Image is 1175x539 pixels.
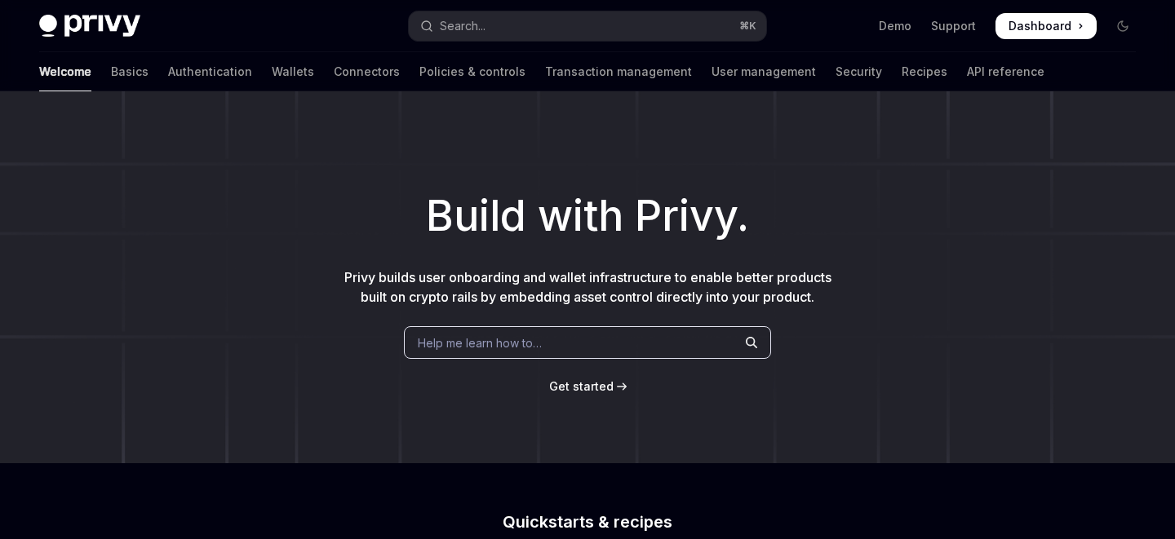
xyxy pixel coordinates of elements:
a: Welcome [39,52,91,91]
span: ⌘ K [739,20,756,33]
a: Wallets [272,52,314,91]
a: Get started [549,378,614,395]
a: Dashboard [995,13,1097,39]
a: Transaction management [545,52,692,91]
a: Demo [879,18,911,34]
a: Policies & controls [419,52,525,91]
span: Help me learn how to… [418,334,542,351]
span: Get started [549,379,614,393]
h1: Build with Privy. [26,184,1149,248]
h2: Quickstarts & recipes [300,514,875,530]
a: Authentication [168,52,252,91]
img: dark logo [39,15,140,38]
span: Privy builds user onboarding and wallet infrastructure to enable better products built on crypto ... [344,269,831,305]
button: Toggle dark mode [1110,13,1136,39]
a: Security [836,52,882,91]
button: Open search [409,11,765,41]
a: Basics [111,52,149,91]
span: Dashboard [1009,18,1071,34]
a: Recipes [902,52,947,91]
a: API reference [967,52,1044,91]
a: Connectors [334,52,400,91]
a: User management [712,52,816,91]
div: Search... [440,16,486,36]
a: Support [931,18,976,34]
